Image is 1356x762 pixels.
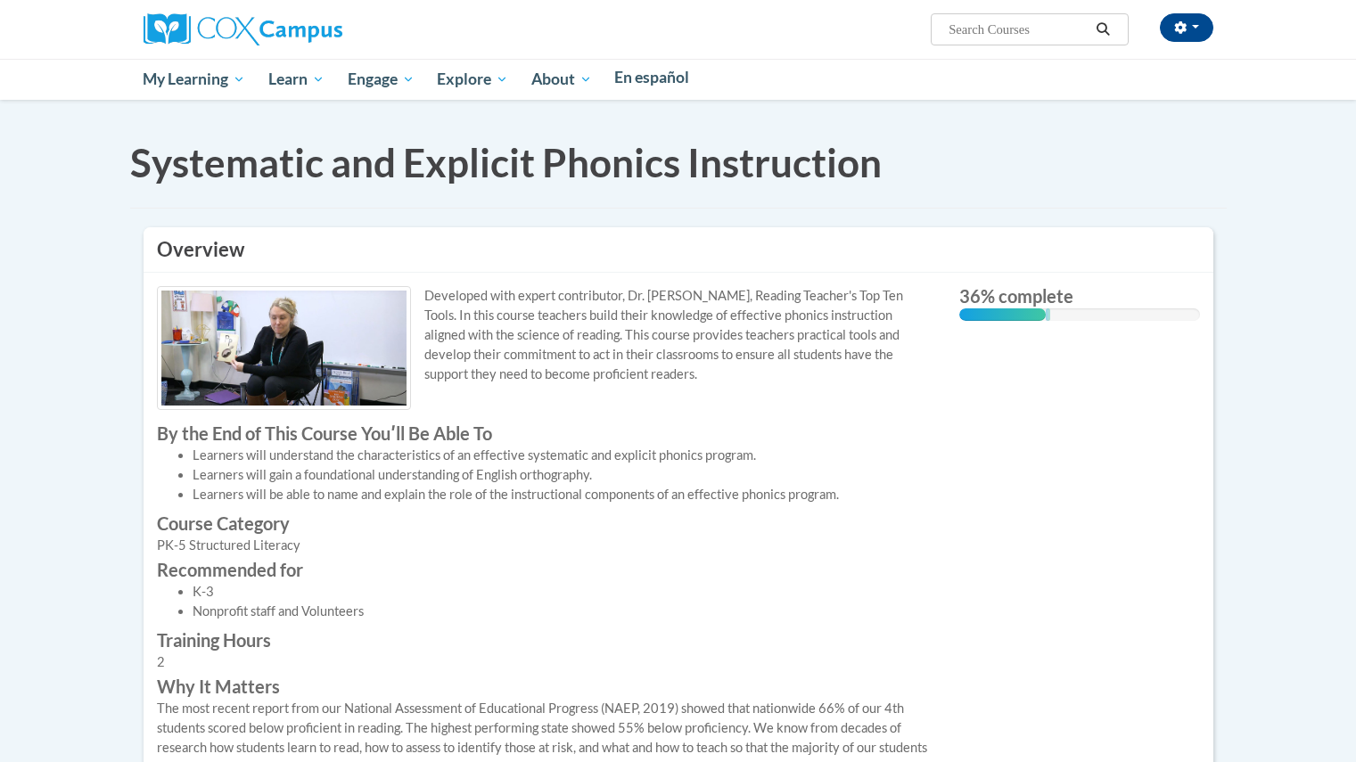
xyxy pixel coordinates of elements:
[959,286,1200,306] label: 36% complete
[193,582,933,602] li: K-3
[257,59,336,100] a: Learn
[144,20,342,36] a: Cox Campus
[157,560,933,579] label: Recommended for
[157,236,1200,264] h3: Overview
[1046,308,1050,321] div: 0.001%
[157,676,933,696] label: Why It Matters
[157,536,933,555] div: PK-5 Structured Literacy
[132,59,258,100] a: My Learning
[157,652,933,672] div: 2
[157,513,933,533] label: Course Category
[604,59,702,96] a: En español
[130,139,882,185] span: Systematic and Explicit Phonics Instruction
[143,69,245,90] span: My Learning
[947,19,1089,40] input: Search Courses
[193,602,933,621] li: Nonprofit staff and Volunteers
[1095,23,1111,37] i: 
[520,59,604,100] a: About
[157,630,933,650] label: Training Hours
[425,59,520,100] a: Explore
[157,286,933,384] p: Developed with expert contributor, Dr. [PERSON_NAME], Reading Teacher's Top Ten Tools. In this co...
[268,69,325,90] span: Learn
[531,69,592,90] span: About
[193,485,933,504] li: Learners will be able to name and explain the role of the instructional components of an effectiv...
[1089,19,1116,40] button: Search
[614,68,689,86] span: En español
[193,465,933,485] li: Learners will gain a foundational understanding of English orthography.
[193,446,933,465] li: Learners will understand the characteristics of an effective systematic and explicit phonics prog...
[157,423,933,443] label: By the End of This Course Youʹll Be Able To
[348,69,415,90] span: Engage
[437,69,508,90] span: Explore
[959,308,1046,321] div: 36% complete
[157,286,411,409] img: Course logo image
[117,59,1240,100] div: Main menu
[144,13,342,45] img: Cox Campus
[336,59,426,100] a: Engage
[1160,13,1213,42] button: Account Settings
